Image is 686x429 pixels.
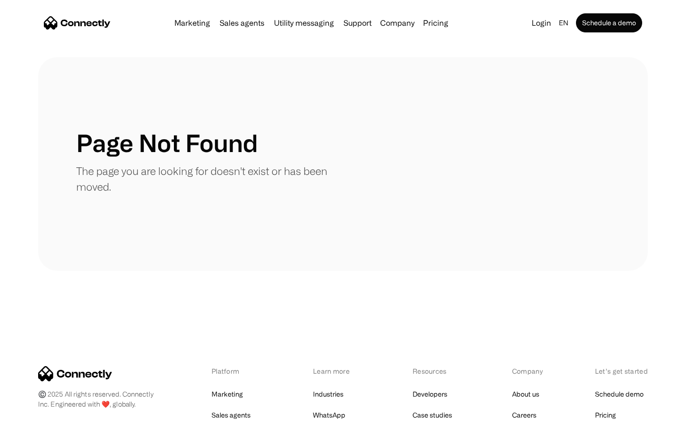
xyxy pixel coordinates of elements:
[76,129,258,157] h1: Page Not Found
[216,19,268,27] a: Sales agents
[76,163,343,194] p: The page you are looking for doesn't exist or has been moved.
[512,409,536,422] a: Careers
[313,366,363,376] div: Learn more
[380,16,414,30] div: Company
[340,19,375,27] a: Support
[212,409,251,422] a: Sales agents
[313,409,345,422] a: WhatsApp
[512,388,539,401] a: About us
[595,366,648,376] div: Let’s get started
[171,19,214,27] a: Marketing
[270,19,338,27] a: Utility messaging
[313,388,343,401] a: Industries
[595,409,616,422] a: Pricing
[413,366,463,376] div: Resources
[10,411,57,426] aside: Language selected: English
[419,19,452,27] a: Pricing
[19,412,57,426] ul: Language list
[512,366,545,376] div: Company
[212,366,263,376] div: Platform
[413,388,447,401] a: Developers
[559,16,568,30] div: en
[595,388,644,401] a: Schedule demo
[576,13,642,32] a: Schedule a demo
[413,409,452,422] a: Case studies
[212,388,243,401] a: Marketing
[528,16,555,30] a: Login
